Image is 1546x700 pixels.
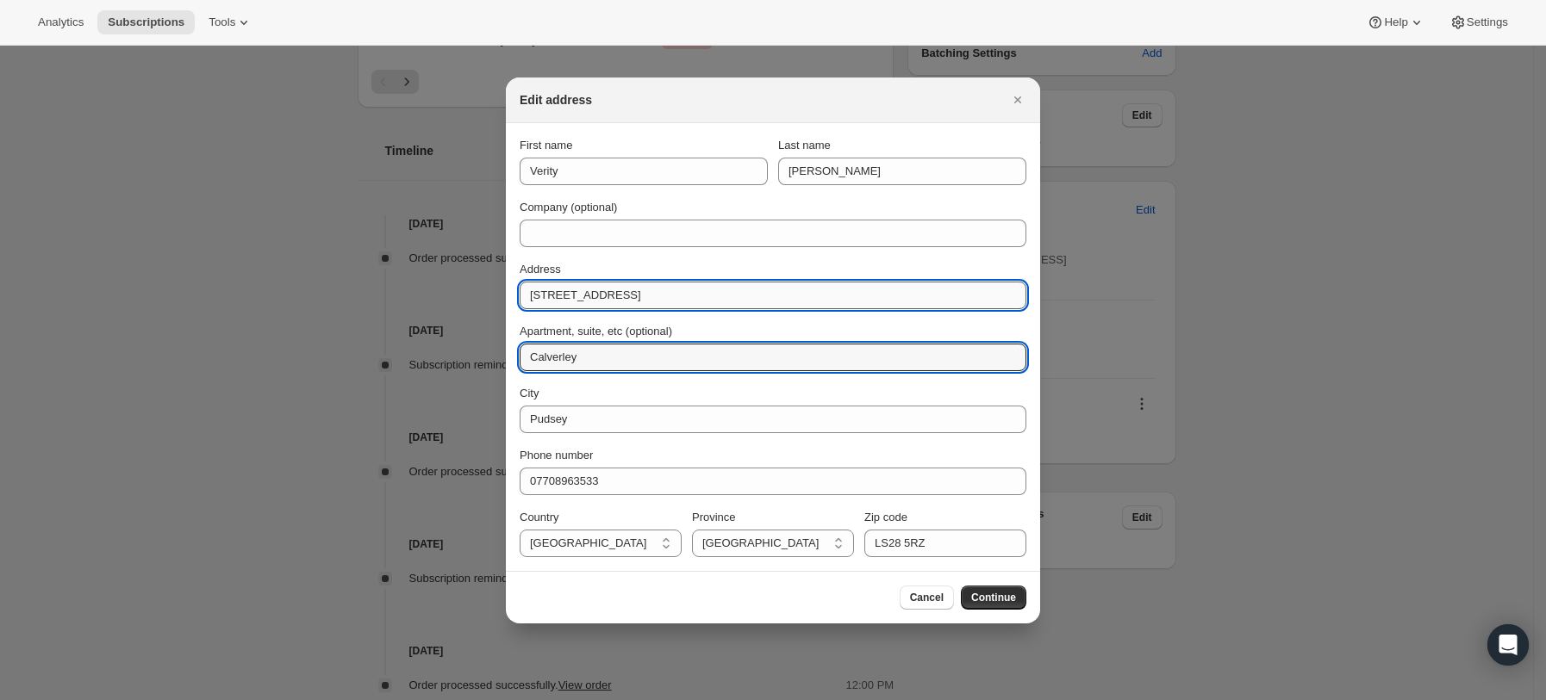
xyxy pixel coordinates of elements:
span: Settings [1467,15,1508,29]
button: Continue [961,585,1026,610]
span: Cancel [910,591,944,604]
button: Help [1356,10,1435,34]
span: Company (optional) [520,201,617,214]
span: Country [520,511,559,523]
span: Continue [971,591,1016,604]
span: First name [520,139,572,152]
button: Analytics [28,10,94,34]
span: Tools [209,15,235,29]
button: Subscriptions [97,10,195,34]
span: Province [692,511,736,523]
button: Close [1006,88,1030,112]
button: Cancel [900,585,954,610]
span: Address [520,263,561,276]
span: Analytics [38,15,84,29]
span: Help [1384,15,1407,29]
span: Phone number [520,449,593,462]
span: Apartment, suite, etc (optional) [520,325,672,338]
button: Tools [198,10,263,34]
div: Open Intercom Messenger [1487,624,1529,666]
button: Settings [1439,10,1518,34]
span: Subscriptions [108,15,184,29]
span: City [520,387,539,400]
h2: Edit address [520,91,592,108]
span: Last name [778,139,831,152]
span: Zip code [864,511,907,523]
